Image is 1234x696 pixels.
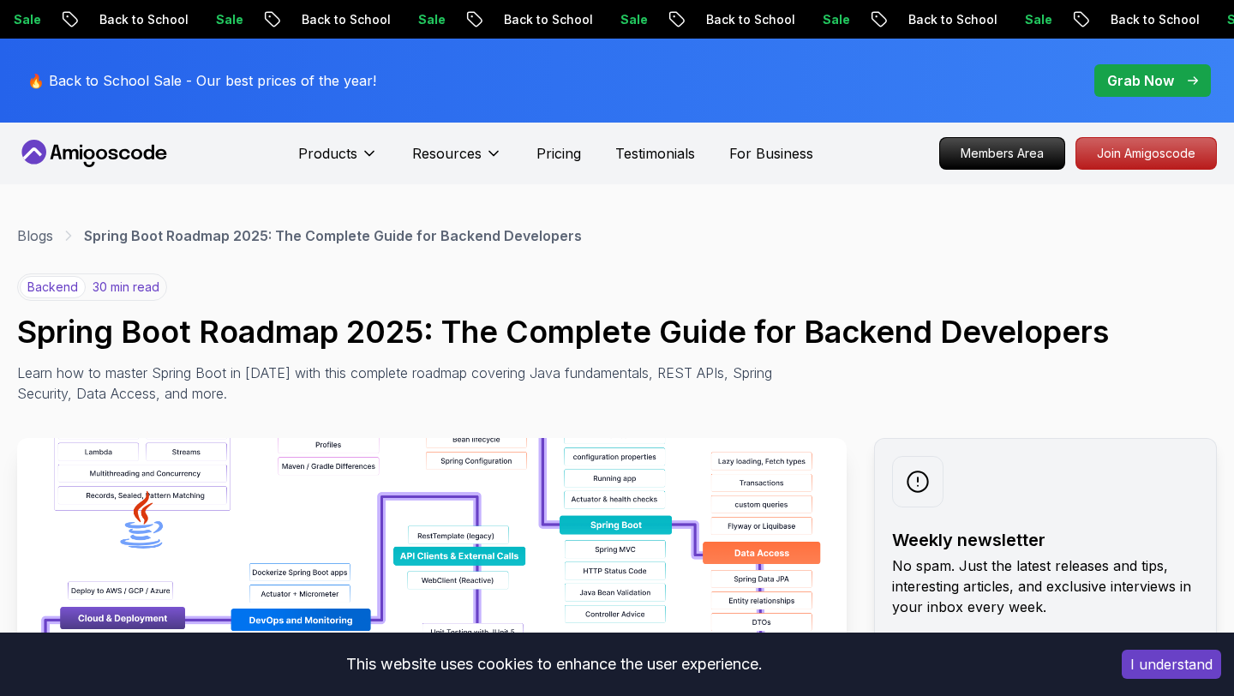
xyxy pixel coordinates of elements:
p: backend [20,276,86,298]
p: Back to School [474,11,590,28]
p: Sale [793,11,848,28]
h2: Weekly newsletter [892,528,1199,552]
a: Blogs [17,225,53,246]
p: No spam. Just the latest releases and tips, interesting articles, and exclusive interviews in you... [892,555,1199,617]
p: Sale [995,11,1050,28]
p: Sale [186,11,241,28]
button: Products [298,143,378,177]
a: Join Amigoscode [1075,137,1217,170]
p: Sale [388,11,443,28]
p: 30 min read [93,279,159,296]
button: Resources [412,143,502,177]
p: Spring Boot Roadmap 2025: The Complete Guide for Backend Developers [84,225,582,246]
p: Back to School [1081,11,1197,28]
a: Pricing [536,143,581,164]
p: Back to School [69,11,186,28]
h1: Spring Boot Roadmap 2025: The Complete Guide for Backend Developers [17,315,1217,349]
p: Back to School [878,11,995,28]
a: For Business [729,143,813,164]
p: Products [298,143,357,164]
p: Learn how to master Spring Boot in [DATE] with this complete roadmap covering Java fundamentals, ... [17,363,785,404]
a: Testimonials [615,143,695,164]
p: Back to School [676,11,793,28]
p: 🔥 Back to School Sale - Our best prices of the year! [27,70,376,91]
p: Members Area [940,138,1064,169]
p: Join Amigoscode [1076,138,1216,169]
p: Back to School [272,11,388,28]
button: Accept cookies [1122,650,1221,679]
p: Sale [590,11,645,28]
a: Members Area [939,137,1065,170]
p: Grab Now [1107,70,1174,91]
div: This website uses cookies to enhance the user experience. [13,645,1096,683]
p: Resources [412,143,482,164]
